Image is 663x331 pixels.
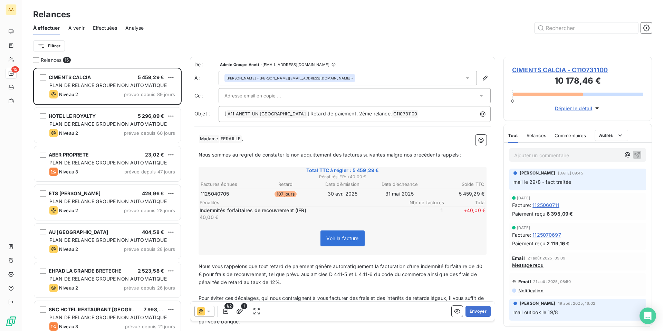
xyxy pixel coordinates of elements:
[595,130,628,141] button: Autres
[261,63,329,67] span: - [EMAIL_ADDRESS][DOMAIN_NAME]
[275,191,297,197] span: 107 jours
[49,314,167,320] span: PLAN DE RELANCE GROUPE NON AUTOMATIQUE
[138,268,164,274] span: 2 523,58 €
[241,303,247,309] span: 1
[194,61,219,68] span: De :
[6,316,17,327] img: Logo LeanPay
[372,190,428,198] td: 31 mai 2025
[33,40,65,51] button: Filtrer
[201,190,229,197] span: 1125040705
[63,57,70,63] span: 15
[555,133,586,138] span: Commentaires
[372,181,428,188] th: Date d’échéance
[138,74,164,80] span: 5 459,29 €
[224,91,299,101] input: Adresse email en copie ...
[512,240,545,247] span: Paiement reçu
[59,208,78,213] span: Niveau 2
[59,285,78,291] span: Niveau 2
[532,201,559,209] span: 1125060711
[200,181,257,188] th: Factures échues
[125,324,175,329] span: prévue depuis 21 jours
[59,324,78,329] span: Niveau 3
[547,240,570,247] span: 2 119,16 €
[124,130,175,136] span: prévue depuis 60 jours
[220,63,259,67] span: Admin Groupe Anett
[528,256,566,260] span: 21 août 2025, 09:09
[142,229,164,235] span: 404,58 €
[533,280,571,284] span: 21 août 2025, 08:50
[194,92,219,99] label: Cc :
[49,74,91,80] span: CIMENTS CALCIA
[124,208,175,213] span: prévue depuis 28 jours
[49,160,167,165] span: PLAN DE RELANCE GROUPE NON AUTOMATIQUE
[547,210,573,217] span: 6 395,09 €
[518,279,531,284] span: Email
[227,110,307,118] span: A11 ANETT UN [GEOGRAPHIC_DATA]
[200,207,400,214] p: Indemnités forfaitaires de recouvrement (IFR)
[142,190,164,196] span: 429,96 €
[444,207,486,221] span: + 40,00 €
[314,181,371,188] th: Date d’émission
[512,75,643,88] h3: 10 178,46 €
[33,68,182,331] div: grid
[49,152,89,158] span: ABER PROPRETE
[144,306,170,312] span: 7 998,62 €
[93,25,117,31] span: Effectuées
[59,246,78,252] span: Niveau 2
[465,306,491,317] button: Envoyer
[403,200,444,205] span: Nbr de factures
[200,174,486,180] span: Pénalités IFR : + 40,00 €
[558,171,583,175] span: [DATE] 09:45
[124,92,175,97] span: prévue depuis 89 jours
[49,229,108,235] span: AU [GEOGRAPHIC_DATA]
[511,98,514,104] span: 0
[68,25,85,31] span: À venir
[517,196,530,200] span: [DATE]
[59,130,78,136] span: Niveau 2
[512,255,525,261] span: Email
[513,179,571,185] span: mail le 29/8 - fact traitée
[33,8,70,21] h3: Relances
[517,226,530,230] span: [DATE]
[49,190,101,196] span: ETS [PERSON_NAME]
[512,201,531,209] span: Facture :
[555,105,593,112] span: Déplier le détail
[401,207,443,221] span: 1
[125,25,144,31] span: Analyse
[314,190,371,198] td: 30 avr. 2025
[429,181,485,188] th: Solde TTC
[224,303,233,309] span: 1/2
[199,263,484,285] span: Nous vous rappelons que tout retard de paiement génère automatiquement la facturation d’une indem...
[49,121,167,127] span: PLAN DE RELANCE GROUPE NON AUTOMATIQUE
[429,190,485,198] td: 5 459,29 €
[512,65,643,75] span: CIMENTS CALCIA - C110731100
[512,231,531,238] span: Facture :
[513,309,558,315] span: mail outlook le 19/8
[199,295,485,325] span: Pour éviter ces décalages, qui nous contraignent à vous facturer des frais et des intérêts de ret...
[224,111,226,116] span: [
[520,170,555,176] span: [PERSON_NAME]
[194,111,210,116] span: Objet :
[199,135,219,143] span: Madame
[520,300,555,306] span: [PERSON_NAME]
[49,82,167,88] span: PLAN DE RELANCE GROUPE NON AUTOMATIQUE
[326,235,358,241] span: Voir la facture
[11,66,19,73] span: 15
[553,104,603,112] button: Déplier le détail
[124,285,175,291] span: prévue depuis 26 jours
[512,262,544,268] span: Message reçu
[200,214,400,221] p: 40,00 €
[444,200,486,205] span: Total
[200,167,486,174] span: Total TTC à régler : 5 459,29 €
[33,25,60,31] span: À effectuer
[227,76,256,81] span: [PERSON_NAME]
[512,210,545,217] span: Paiement reçu
[124,169,175,174] span: prévue depuis 47 jours
[392,110,419,118] span: C110731100
[49,237,167,243] span: PLAN DE RELANCE GROUPE NON AUTOMATIQUE
[257,181,314,188] th: Retard
[200,200,403,205] span: Pénalités
[518,288,544,293] span: Notification
[535,22,638,34] input: Rechercher
[41,57,61,64] span: Relances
